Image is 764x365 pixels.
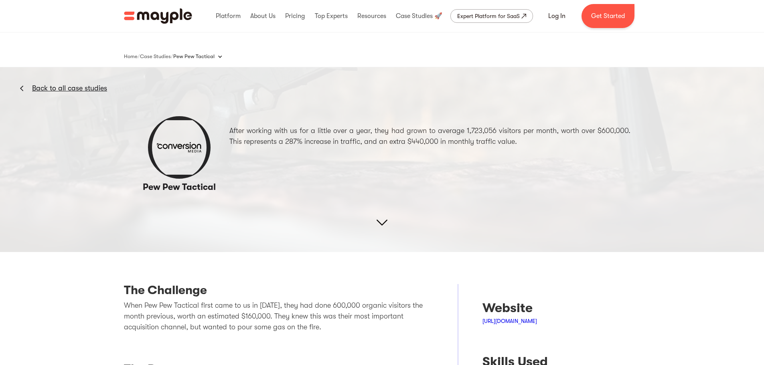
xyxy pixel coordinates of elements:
div: About Us [248,3,278,29]
a: Back to all case studies [32,83,107,93]
img: Mayple logo [124,8,192,24]
a: Log In [539,6,575,26]
a: Home [124,52,138,61]
div: Pew Pew Tactical [173,52,215,60]
h3: The Challenge [124,284,434,300]
div: Website [482,300,551,316]
div: Pew Pew Tactical [173,48,231,65]
div: Expert Platform for SaaS [457,11,520,21]
a: [URL][DOMAIN_NAME] [482,318,537,324]
p: When Pew Pew Tactical first came to us in [DATE], they had done 600,000 organic visitors the mont... [124,300,434,333]
div: Top Experts [313,3,350,29]
div: Platform [214,3,243,29]
div: / [171,52,173,60]
div: Pricing [283,3,307,29]
div: / [138,52,140,60]
div: Resources [355,3,388,29]
a: Expert Platform for SaaS [450,9,533,23]
a: Case Studies [140,52,171,61]
a: home [124,8,192,24]
a: Get Started [582,4,634,28]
